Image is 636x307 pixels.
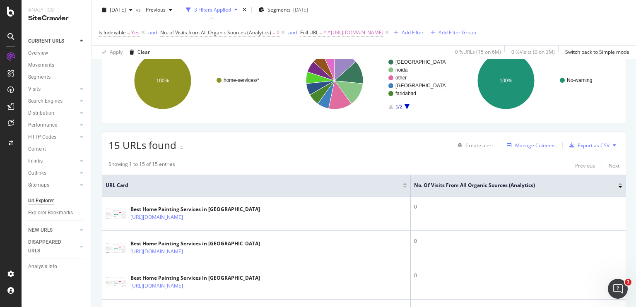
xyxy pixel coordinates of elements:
text: faridabad [395,91,416,96]
span: 1 [625,279,631,285]
div: CURRENT URLS [28,37,64,46]
a: NEW URLS [28,226,77,235]
div: Add Filter Group [438,29,476,36]
img: main image [106,209,126,218]
div: Clear [137,48,150,55]
iframe: Intercom live chat [608,279,628,299]
div: Best Home Painting Services in [GEOGRAPHIC_DATA] [130,240,260,247]
text: 100% [500,78,513,84]
a: Sitemaps [28,181,77,189]
button: Clear [126,46,150,59]
div: Analytics [28,7,85,14]
text: noida [395,67,408,73]
text: home-services/* [224,77,259,83]
text: [GEOGRAPHIC_DATA] [395,59,447,65]
button: 3 Filters Applied [183,3,241,17]
a: Performance [28,121,77,130]
text: No-warning [567,77,592,83]
div: Distribution [28,109,54,118]
a: Outlinks [28,169,77,177]
div: 0 [414,272,622,279]
span: Previous [142,6,166,13]
span: No. of Visits from All Organic Sources (Analytics) [160,29,271,36]
text: 100% [157,78,169,84]
span: 2025 Aug. 4th [110,6,126,13]
span: Yes [131,27,140,38]
img: main image [106,277,126,287]
button: Previous [575,161,595,170]
button: Apply [99,46,123,59]
span: No. of Visits from All Organic Sources (Analytics) [414,182,606,189]
img: Equal [180,146,183,149]
text: [GEOGRAPHIC_DATA] [395,83,447,89]
span: URL Card [106,182,401,189]
svg: A chart. [280,45,446,117]
div: Switch back to Simple mode [565,48,629,55]
span: = [320,29,323,36]
button: [DATE] [99,3,136,17]
div: Create alert [465,142,493,149]
button: Add Filter [390,28,424,38]
div: Outlinks [28,169,46,177]
span: = [127,29,130,36]
a: Distribution [28,109,77,118]
span: 15 URLs found [108,138,176,152]
div: DISAPPEARED URLS [28,238,70,255]
text: 1/2 [395,104,402,110]
span: ^.*[URL][DOMAIN_NAME] [324,27,383,38]
span: vs [136,6,142,13]
a: HTTP Codes [28,133,77,142]
div: Visits [28,85,41,94]
div: Previous [575,162,595,169]
div: Overview [28,49,48,58]
div: Url Explorer [28,197,54,205]
a: [URL][DOMAIN_NAME] [130,282,183,290]
span: 0 [277,27,279,38]
div: Sitemaps [28,181,49,189]
div: [DATE] [293,6,308,13]
a: [URL][DOMAIN_NAME] [130,247,183,256]
svg: A chart. [452,45,617,117]
div: Search Engines [28,97,63,106]
div: - [185,144,186,151]
a: Visits [28,85,77,94]
div: 3 Filters Applied [194,6,231,13]
a: Explorer Bookmarks [28,209,86,217]
button: Export as CSV [566,139,609,152]
div: Explorer Bookmarks [28,209,73,217]
button: Manage Columns [503,140,556,150]
div: 0 [414,237,622,245]
div: HTTP Codes [28,133,56,142]
a: DISAPPEARED URLS [28,238,77,255]
a: Overview [28,49,86,58]
button: and [148,29,157,36]
button: and [288,29,297,36]
span: Segments [267,6,291,13]
div: Analysis Info [28,262,57,271]
button: Segments[DATE] [255,3,311,17]
a: Search Engines [28,97,77,106]
button: Next [609,161,619,170]
button: Switch back to Simple mode [562,46,629,59]
button: Add Filter Group [427,28,476,38]
div: Showing 1 to 15 of 15 entries [108,161,175,170]
div: Manage Columns [515,142,556,149]
a: Movements [28,61,86,70]
div: SiteCrawler [28,14,85,23]
div: times [241,6,248,14]
div: Movements [28,61,54,70]
button: Create alert [454,139,493,152]
div: Best Home Painting Services in [GEOGRAPHIC_DATA] [130,206,260,213]
div: Add Filter [402,29,424,36]
a: Content [28,145,86,153]
div: 0 [414,203,622,211]
a: CURRENT URLS [28,37,77,46]
svg: A chart. [108,45,274,117]
div: 0 % URLs ( 15 on 6M ) [455,48,501,55]
img: main image [106,243,126,253]
span: Is Indexable [99,29,126,36]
